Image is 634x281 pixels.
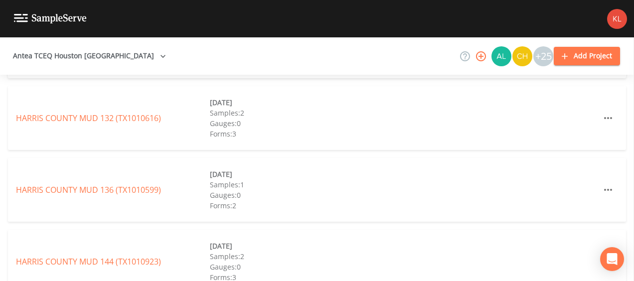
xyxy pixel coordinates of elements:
[600,247,624,271] div: Open Intercom Messenger
[533,46,553,66] div: +25
[16,184,161,195] a: HARRIS COUNTY MUD 136 (TX1010599)
[210,108,404,118] div: Samples: 2
[210,97,404,108] div: [DATE]
[14,14,87,23] img: logo
[554,47,620,65] button: Add Project
[210,251,404,262] div: Samples: 2
[607,9,627,29] img: 9c4450d90d3b8045b2e5fa62e4f92659
[210,118,404,129] div: Gauges: 0
[491,46,512,66] div: Alaina Hahn
[16,113,161,124] a: HARRIS COUNTY MUD 132 (TX1010616)
[210,241,404,251] div: [DATE]
[512,46,532,66] img: c74b8b8b1c7a9d34f67c5e0ca157ed15
[210,190,404,200] div: Gauges: 0
[210,169,404,179] div: [DATE]
[210,262,404,272] div: Gauges: 0
[16,256,161,267] a: HARRIS COUNTY MUD 144 (TX1010923)
[512,46,533,66] div: Charles Medina
[491,46,511,66] img: 30a13df2a12044f58df5f6b7fda61338
[9,47,170,65] button: Antea TCEQ Houston [GEOGRAPHIC_DATA]
[210,179,404,190] div: Samples: 1
[210,129,404,139] div: Forms: 3
[210,200,404,211] div: Forms: 2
